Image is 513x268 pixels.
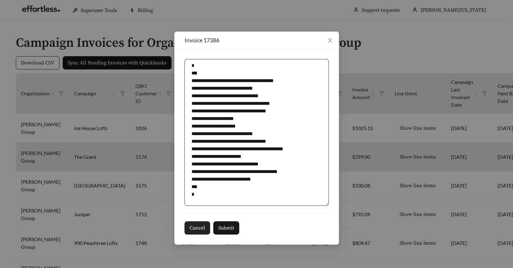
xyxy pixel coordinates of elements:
button: Close [321,32,339,49]
span: Submit [218,224,234,232]
button: Cancel [185,221,210,235]
button: Submit [213,221,239,235]
span: Cancel [190,224,205,232]
span: close [327,38,333,43]
div: Invoice 17386 [185,37,329,44]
